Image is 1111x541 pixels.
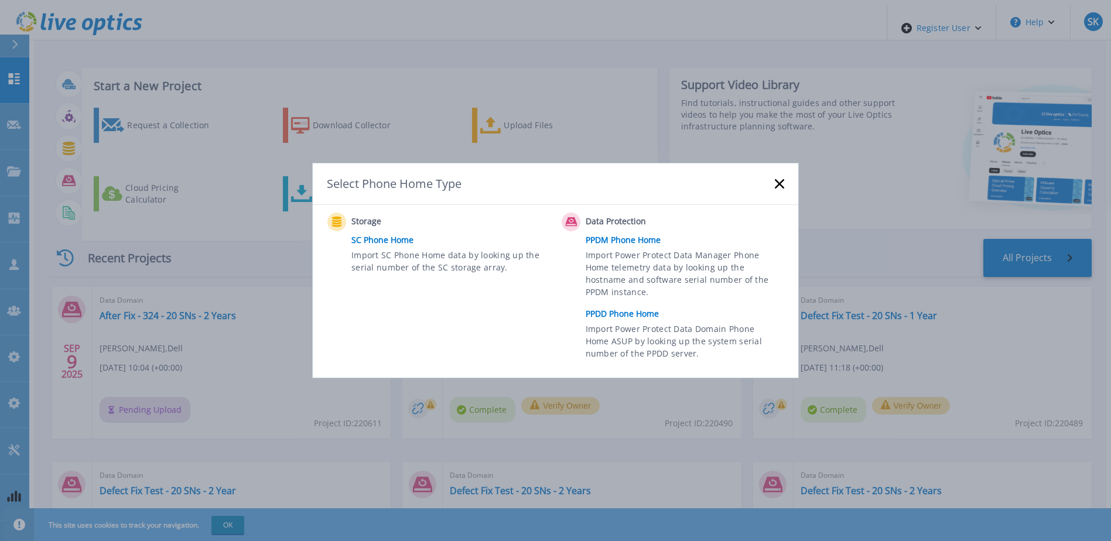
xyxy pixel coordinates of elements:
[586,231,790,249] a: PPDM Phone Home
[586,249,781,303] span: Import Power Protect Data Manager Phone Home telemetry data by looking up the hostname and softwa...
[327,176,463,191] div: Select Phone Home Type
[586,323,781,363] span: Import Power Protect Data Domain Phone Home ASUP by looking up the system serial number of the PP...
[586,305,790,323] a: PPDD Phone Home
[351,249,546,276] span: Import SC Phone Home data by looking up the serial number of the SC storage array.
[351,231,556,249] a: SC Phone Home
[586,215,702,229] span: Data Protection
[351,215,468,229] span: Storage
